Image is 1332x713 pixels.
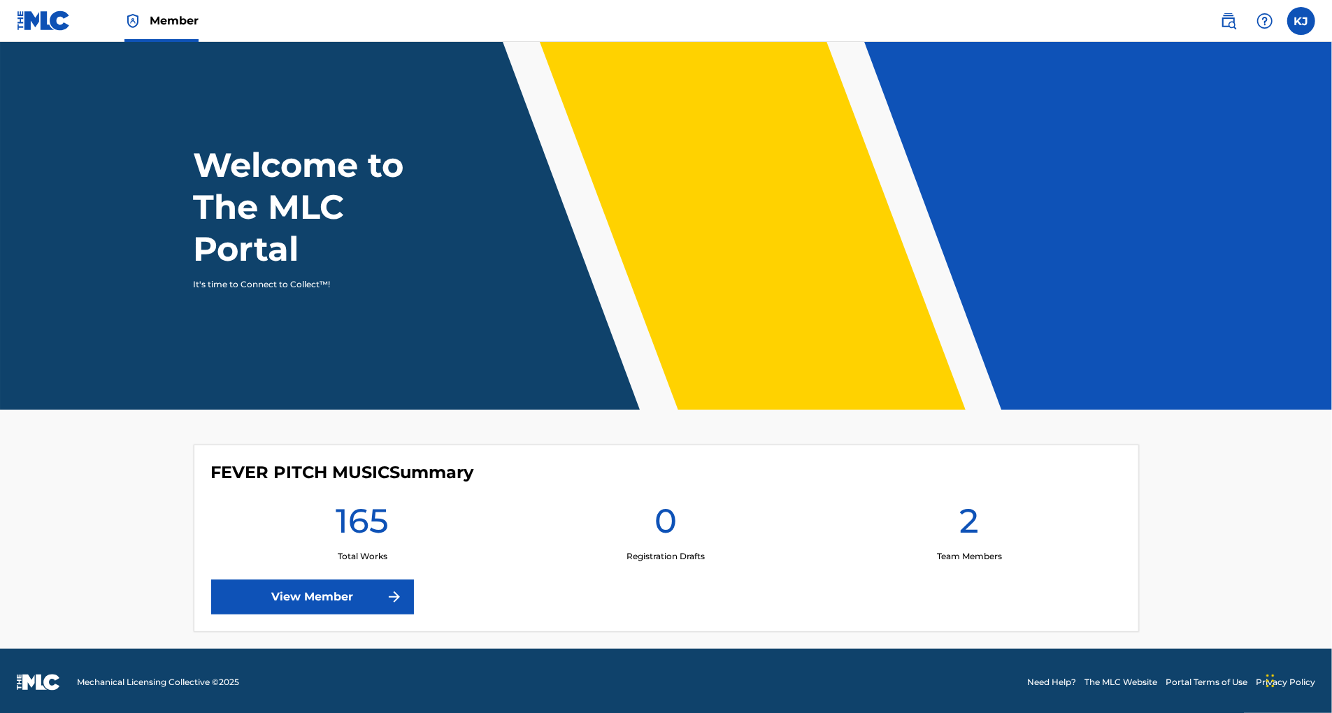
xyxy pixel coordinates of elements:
[1027,676,1076,689] a: Need Help?
[386,589,403,605] img: f7272a7cc735f4ea7f67.svg
[150,13,199,29] span: Member
[194,278,436,291] p: It's time to Connect to Collect™!
[1251,7,1279,35] div: Help
[194,144,455,270] h1: Welcome to The MLC Portal
[124,13,141,29] img: Top Rightsholder
[1215,7,1243,35] a: Public Search
[959,500,979,550] h1: 2
[338,550,387,563] p: Total Works
[1220,13,1237,29] img: search
[1084,676,1157,689] a: The MLC Website
[77,676,239,689] span: Mechanical Licensing Collective © 2025
[937,550,1002,563] p: Team Members
[17,674,60,691] img: logo
[1266,660,1275,702] div: Drag
[336,500,389,550] h1: 165
[1262,646,1332,713] iframe: Chat Widget
[1256,13,1273,29] img: help
[1166,676,1247,689] a: Portal Terms of Use
[211,462,474,483] h4: FEVER PITCH MUSIC
[626,550,705,563] p: Registration Drafts
[1256,676,1315,689] a: Privacy Policy
[17,10,71,31] img: MLC Logo
[654,500,677,550] h1: 0
[211,579,414,614] a: View Member
[1287,7,1315,35] div: User Menu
